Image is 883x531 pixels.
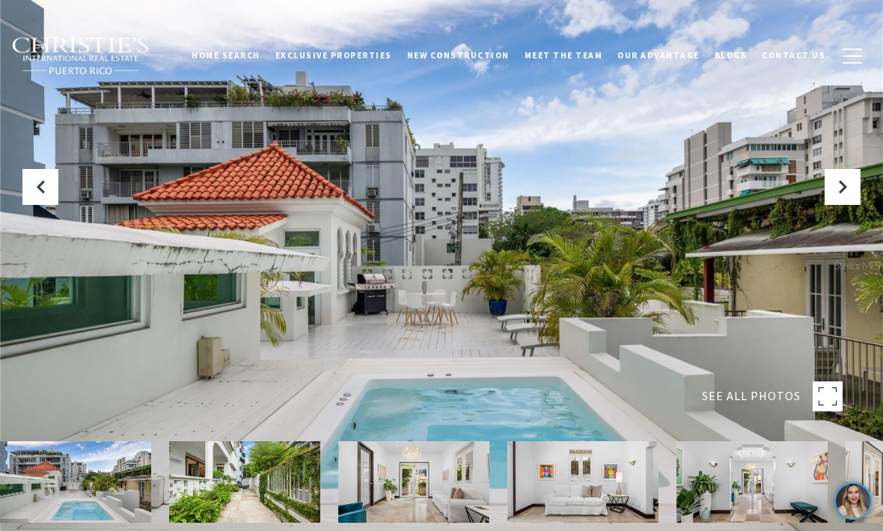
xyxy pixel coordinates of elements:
[268,37,400,74] a: Exclusive Properties
[507,441,659,523] img: 1308 WILSON AVE
[762,50,825,61] span: Contact Us
[184,37,268,74] a: Home Search
[754,37,833,74] a: Contact Us
[715,50,748,61] span: Blogs
[9,9,43,43] img: ac2afc0f-b966-43d0-ba7c-ef51505f4d54.jpg
[676,441,828,523] img: 1308 WILSON AVE
[707,37,755,74] a: Blogs
[400,37,517,74] a: New Construction
[702,387,801,406] span: SEE ALL PHOTOS
[617,50,700,61] span: Our Advantage
[338,441,489,523] img: 1308 WILSON AVE
[11,37,150,76] img: Christie's International Real Estate black text logo
[825,169,861,205] button: Next Slide
[169,441,320,523] img: 1308 WILSON AVE
[610,37,707,74] a: Our Advantage
[517,37,611,74] a: Meet the Team
[407,50,510,61] span: New Construction
[833,34,872,78] button: button
[22,169,58,205] button: Previous Slide
[275,50,392,61] span: Exclusive Properties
